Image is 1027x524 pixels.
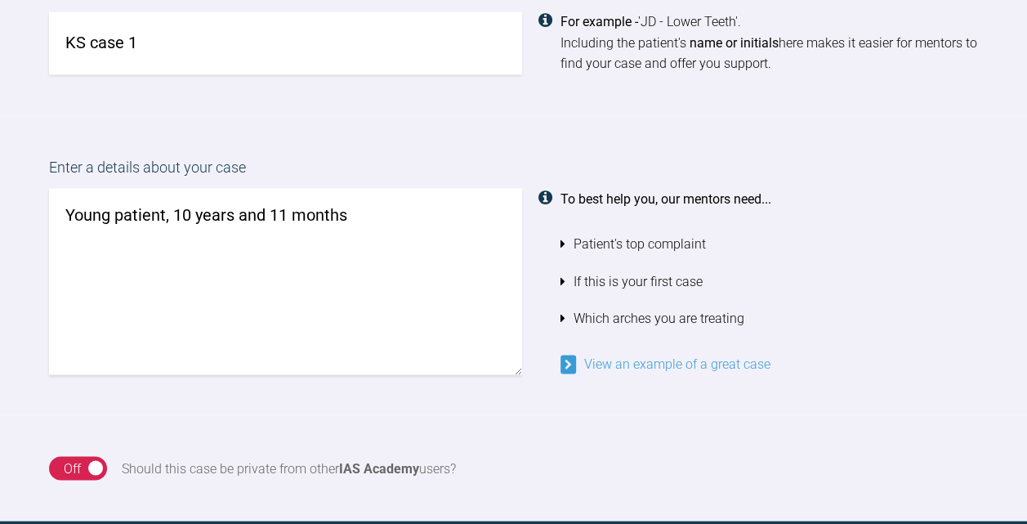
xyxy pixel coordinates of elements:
[49,11,522,74] input: JD - Lower Teeth
[560,190,771,206] strong: To best help you, our mentors need...
[690,35,779,51] strong: name or initials
[560,14,638,29] strong: For example -
[560,225,979,262] li: Patient's top complaint
[560,299,979,337] li: Which arches you are treating
[560,356,770,371] a: View an example of a great case
[560,262,979,300] li: If this is your first case
[122,458,456,479] div: Should this case be private from other users?
[339,460,419,476] strong: IAS Academy
[49,188,522,374] textarea: Young patient, 10 years and 11 months
[560,11,979,74] div: 'JD - Lower Teeth'. Including the patient's here makes it easier for mentors to find your case an...
[64,458,81,479] div: Off
[49,156,978,188] label: Enter a details about your case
